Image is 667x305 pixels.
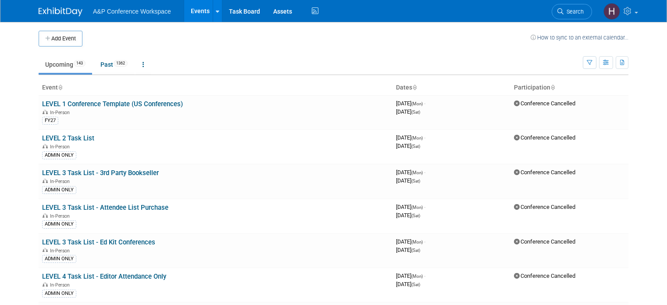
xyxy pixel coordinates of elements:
span: - [424,204,425,210]
span: [DATE] [396,238,425,245]
span: [DATE] [396,143,420,149]
span: (Sat) [411,179,420,183]
span: (Sat) [411,282,420,287]
img: In-Person Event [43,213,48,218]
img: In-Person Event [43,144,48,148]
span: - [424,169,425,176]
span: (Sat) [411,144,420,149]
span: [DATE] [396,281,420,287]
div: FY27 [42,117,58,125]
span: Conference Cancelled [514,134,575,141]
span: [DATE] [396,169,425,176]
span: A&P Conference Workspace [93,8,171,15]
span: (Mon) [411,205,423,210]
span: [DATE] [396,204,425,210]
img: In-Person Event [43,282,48,287]
span: Conference Cancelled [514,273,575,279]
span: In-Person [50,110,72,115]
span: - [424,238,425,245]
button: Add Event [39,31,82,47]
span: (Mon) [411,101,423,106]
span: Conference Cancelled [514,169,575,176]
span: - [424,134,425,141]
span: Search [564,8,584,15]
th: Participation [510,80,628,95]
span: (Sat) [411,213,420,218]
span: (Mon) [411,240,423,244]
span: [DATE] [396,177,420,184]
a: LEVEL 3 Task List - Ed Kit Conferences [42,238,155,246]
span: [DATE] [396,247,420,253]
span: In-Person [50,144,72,150]
th: Dates [392,80,510,95]
a: Search [552,4,592,19]
span: (Mon) [411,274,423,279]
img: In-Person Event [43,110,48,114]
span: - [424,273,425,279]
span: [DATE] [396,100,425,107]
a: How to sync to an external calendar... [531,34,628,41]
span: (Sat) [411,248,420,253]
span: 1362 [114,60,128,67]
span: (Sat) [411,110,420,115]
a: Sort by Event Name [58,84,62,91]
span: Conference Cancelled [514,204,575,210]
span: [DATE] [396,273,425,279]
span: In-Person [50,282,72,288]
span: [DATE] [396,134,425,141]
img: In-Person Event [43,179,48,183]
img: ExhibitDay [39,7,82,16]
a: Sort by Start Date [412,84,417,91]
a: LEVEL 2 Task List [42,134,94,142]
span: [DATE] [396,212,420,219]
div: ADMIN ONLY [42,255,76,263]
div: ADMIN ONLY [42,151,76,159]
a: Past1362 [94,56,134,73]
div: ADMIN ONLY [42,186,76,194]
span: (Mon) [411,136,423,140]
div: ADMIN ONLY [42,290,76,298]
a: LEVEL 4 Task List - Editor Attendance Only [42,273,166,280]
span: In-Person [50,248,72,254]
span: Conference Cancelled [514,100,575,107]
span: Conference Cancelled [514,238,575,245]
span: In-Person [50,179,72,184]
a: Upcoming143 [39,56,92,73]
a: LEVEL 3 Task List - Attendee List Purchase [42,204,168,212]
img: In-Person Event [43,248,48,252]
a: Sort by Participation Type [550,84,555,91]
span: - [424,100,425,107]
span: (Mon) [411,170,423,175]
span: 143 [74,60,86,67]
img: Holly Buchanan [603,3,620,20]
div: ADMIN ONLY [42,220,76,228]
span: In-Person [50,213,72,219]
a: LEVEL 3 Task List - 3rd Party Bookseller [42,169,159,177]
th: Event [39,80,392,95]
span: [DATE] [396,108,420,115]
a: LEVEL 1 Conference Template (US Conferences) [42,100,183,108]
